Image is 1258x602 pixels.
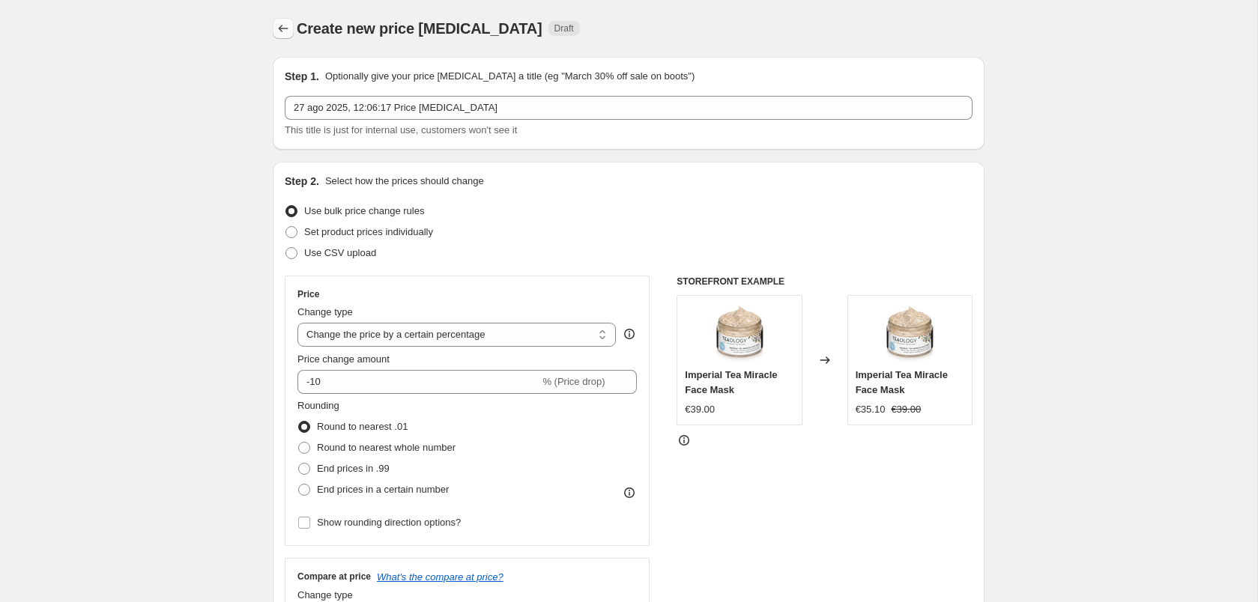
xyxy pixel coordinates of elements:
span: Round to nearest whole number [317,442,456,453]
div: €39.00 [685,402,715,417]
span: Price change amount [297,353,390,365]
img: T50010-Imperial-Tea-Face-Mircale-Mask-0620_80x.jpg [880,303,940,363]
p: Optionally give your price [MEDICAL_DATA] a title (eg "March 30% off sale on boots") [325,69,695,84]
span: Use bulk price change rules [304,205,424,216]
h2: Step 1. [285,69,319,84]
span: Change type [297,306,353,317]
span: Rounding [297,400,339,411]
span: Create new price [MEDICAL_DATA] [297,20,542,37]
span: Imperial Tea Miracle Face Mask [856,369,948,395]
span: End prices in .99 [317,463,390,474]
span: Show rounding direction options? [317,517,461,528]
span: Imperial Tea Miracle Face Mask [685,369,777,395]
button: Price change jobs [273,18,294,39]
span: This title is just for internal use, customers won't see it [285,124,517,136]
div: €35.10 [856,402,886,417]
span: Set product prices individually [304,226,433,237]
h3: Price [297,288,319,300]
h3: Compare at price [297,571,371,583]
span: Change type [297,589,353,601]
h2: Step 2. [285,174,319,189]
h6: STOREFRONT EXAMPLE [677,276,973,288]
img: T50010-Imperial-Tea-Face-Mircale-Mask-0620_80x.jpg [710,303,769,363]
p: Select how the prices should change [325,174,484,189]
input: 30% off holiday sale [285,96,973,120]
div: help [622,326,637,341]
span: End prices in a certain number [317,484,449,495]
span: Round to nearest .01 [317,421,408,432]
span: % (Price drop) [542,376,605,387]
input: -15 [297,370,539,394]
strike: €39.00 [891,402,921,417]
span: Draft [554,22,574,34]
button: What's the compare at price? [377,571,503,583]
span: Use CSV upload [304,247,376,258]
